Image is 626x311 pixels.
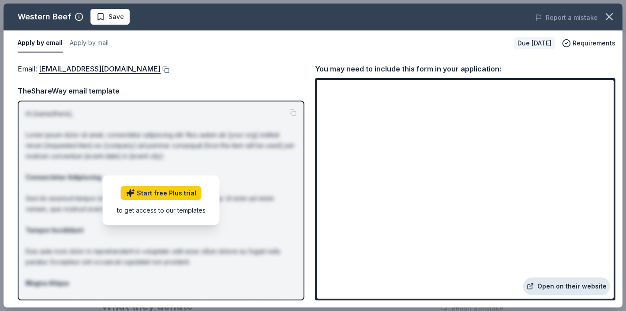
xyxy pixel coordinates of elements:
button: Apply by mail [70,34,109,52]
span: Save [109,11,124,22]
strong: Tempor Incididunt [26,226,83,234]
div: TheShareWay email template [18,85,304,97]
button: Report a mistake [535,12,598,23]
strong: Magna Aliqua [26,279,69,287]
button: Apply by email [18,34,63,52]
div: to get access to our templates [117,206,206,215]
div: You may need to include this form in your application: [315,63,615,75]
button: Save [90,9,130,25]
a: [EMAIL_ADDRESS][DOMAIN_NAME] [39,63,161,75]
div: Due [DATE] [514,37,555,49]
span: Requirements [573,38,615,49]
a: Start free Plus trial [121,186,202,200]
strong: Consectetur Adipiscing [26,173,101,181]
div: Western Beef [18,10,71,24]
button: Requirements [562,38,615,49]
a: Open on their website [523,277,610,295]
span: Email : [18,64,161,73]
